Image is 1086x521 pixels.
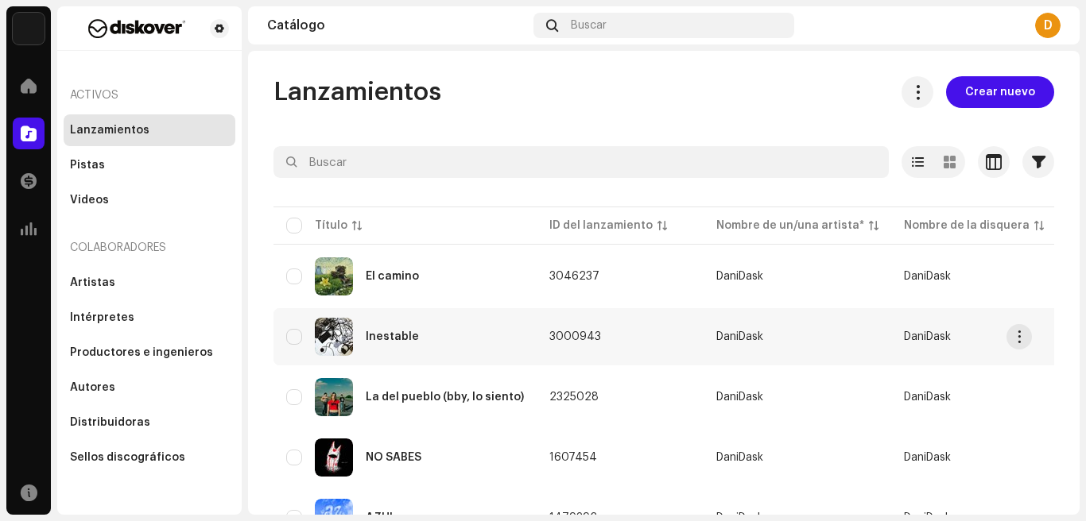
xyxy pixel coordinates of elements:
div: Nombre de un/una artista* [716,218,864,233]
div: NO SABES [366,452,421,463]
span: 3046237 [549,271,599,282]
span: DaniDask [716,271,878,282]
div: La del pueblo (bby, lo siento) [366,392,524,403]
div: Autores [70,381,115,394]
div: Nombre de la disquera [904,218,1030,233]
div: DaniDask [716,452,763,463]
re-m-nav-item: Intérpretes [64,302,235,334]
span: DaniDask [904,271,951,282]
re-m-nav-item: Lanzamientos [64,114,235,146]
span: Crear nuevo [965,76,1035,108]
re-a-nav-header: Colaboradores [64,229,235,267]
re-m-nav-item: Videos [64,184,235,216]
div: DaniDask [716,392,763,403]
span: DaniDask [904,331,951,342]
div: Lanzamientos [70,124,149,137]
span: DaniDask [716,331,878,342]
span: DaniDask [716,452,878,463]
input: Buscar [273,146,889,178]
div: Título [315,218,347,233]
div: DaniDask [716,331,763,342]
div: Videos [70,194,109,206]
img: 5a2f0915-8dce-4b6e-960f-0c192ba848d5 [315,257,353,295]
div: Artistas [70,276,115,289]
re-m-nav-item: Artistas [64,267,235,299]
span: Buscar [571,19,607,32]
re-m-nav-item: Sellos discográficos [64,442,235,473]
span: DaniDask [716,392,878,403]
img: f29a3560-dd48-4e38-b32b-c7dc0a486f0f [70,19,204,38]
img: cd65bfb7-3f2f-4833-8bc0-d423aa477f5f [315,318,353,356]
span: 2325028 [549,392,599,403]
span: DaniDask [904,452,951,463]
img: aae4419f-c694-443b-b9dc-f9c4256bc5e0 [315,438,353,477]
span: Lanzamientos [273,76,441,108]
div: Inestable [366,331,419,342]
re-m-nav-item: Pistas [64,149,235,181]
div: Sellos discográficos [70,451,185,464]
div: D [1035,13,1061,38]
span: 3000943 [549,331,601,342]
img: 297a105e-aa6c-4183-9ff4-27133c00f2e2 [13,13,45,44]
re-m-nav-item: Distribuidoras [64,407,235,438]
re-m-nav-item: Productores e ingenieros [64,337,235,369]
span: 1607454 [549,452,597,463]
div: Distribuidoras [70,416,150,429]
div: ID del lanzamiento [549,218,653,233]
div: El camino [366,271,419,282]
div: Catálogo [267,19,527,32]
div: DaniDask [716,271,763,282]
div: Pistas [70,159,105,172]
span: DaniDask [904,392,951,403]
re-m-nav-item: Autores [64,372,235,403]
button: Crear nuevo [946,76,1054,108]
div: Intérpretes [70,311,134,324]
img: bcf84207-85fe-4046-9c8e-ede6d65707cb [315,378,353,416]
div: Productores e ingenieros [70,346,213,359]
re-a-nav-header: Activos [64,76,235,114]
